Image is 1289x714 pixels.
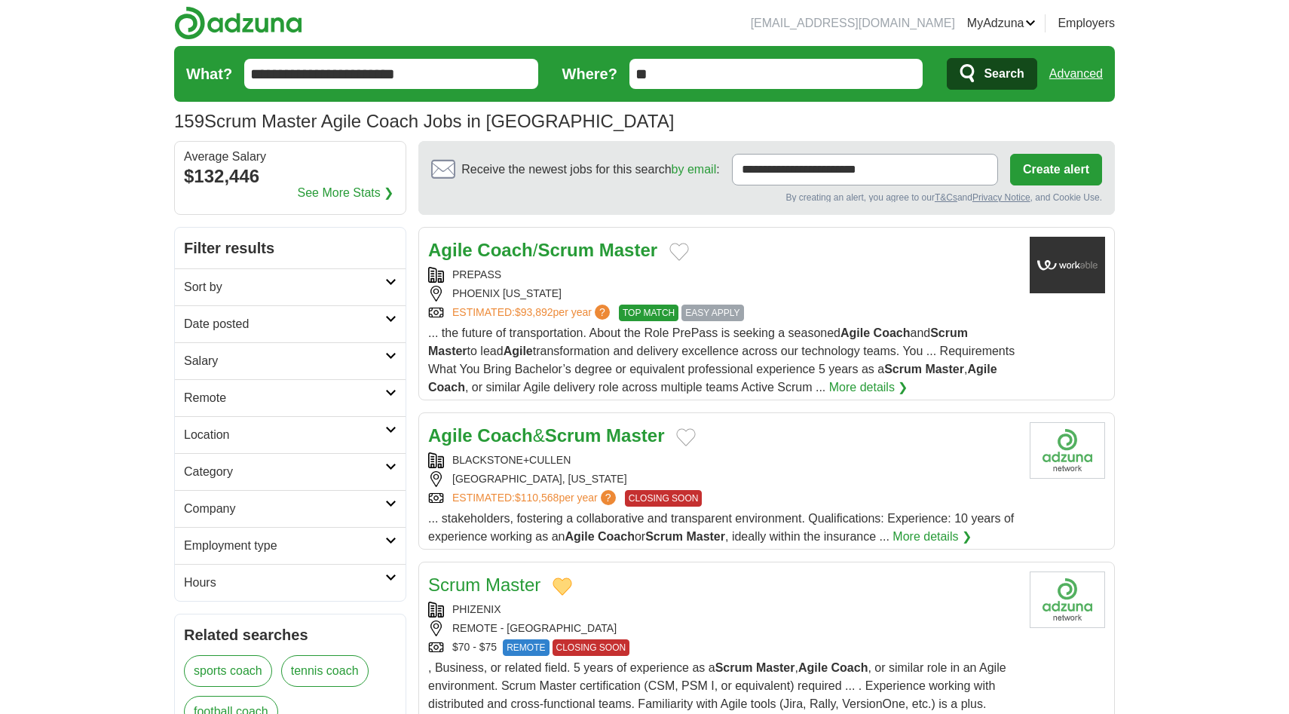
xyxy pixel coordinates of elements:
[428,381,465,394] strong: Coach
[175,527,406,564] a: Employment type
[537,240,594,260] strong: Scrum
[930,326,968,339] strong: Scrum
[545,425,602,446] strong: Scrum
[1058,14,1115,32] a: Employers
[184,389,385,407] h2: Remote
[281,655,369,687] a: tennis coach
[431,191,1102,202] div: By creating an alert, you agree to our and , and Cookie Use.
[515,492,559,504] span: $110,568
[715,661,753,674] strong: Scrum
[1049,59,1103,89] a: Advanced
[174,6,302,40] img: Adzuna logo
[625,490,703,507] span: CLOSING SOON
[428,240,657,260] a: Agile Coach/Scrum Master
[428,602,1018,617] div: PHIZENIX
[672,163,717,176] a: by email
[175,453,406,490] a: Category
[1030,572,1105,628] img: Company logo
[428,471,1018,487] div: [GEOGRAPHIC_DATA], [US_STATE]
[601,490,616,505] span: ?
[562,63,617,85] label: Where?
[798,661,828,674] strong: Agile
[184,315,385,333] h2: Date posted
[503,639,549,656] span: REMOTE
[831,661,868,674] strong: Coach
[175,268,406,305] a: Sort by
[428,621,1018,636] div: REMOTE - [GEOGRAPHIC_DATA]
[428,425,473,446] strong: Agile
[935,192,957,203] a: T&Cs
[184,151,396,163] div: Average Salary
[184,463,385,481] h2: Category
[645,530,683,543] strong: Scrum
[1030,422,1105,479] img: Company logo
[184,655,272,687] a: sports coach
[756,661,795,674] strong: Master
[428,452,1018,468] div: BLACKSTONE+CULLEN
[175,379,406,416] a: Remote
[184,500,385,518] h2: Company
[606,425,664,446] strong: Master
[184,426,385,444] h2: Location
[477,425,532,446] strong: Coach
[428,425,664,446] a: Agile Coach&Scrum Master
[947,58,1036,90] button: Search
[504,345,533,357] strong: Agile
[428,267,1018,283] div: PREPASS
[1010,154,1102,185] button: Create alert
[840,326,870,339] strong: Agile
[175,228,406,268] h2: Filter results
[184,352,385,370] h2: Salary
[829,378,908,397] a: More details ❯
[452,305,613,321] a: ESTIMATED:$93,892per year?
[175,490,406,527] a: Company
[686,530,725,543] strong: Master
[452,490,619,507] a: ESTIMATED:$110,568per year?
[477,240,532,260] strong: Coach
[874,326,911,339] strong: Coach
[565,530,594,543] strong: Agile
[967,363,997,375] strong: Agile
[599,240,657,260] strong: Master
[184,537,385,555] h2: Employment type
[967,14,1036,32] a: MyAdzuna
[298,184,394,202] a: See More Stats ❯
[553,639,630,656] span: CLOSING SOON
[428,345,467,357] strong: Master
[428,286,1018,302] div: PHOENIX [US_STATE]
[972,192,1030,203] a: Privacy Notice
[186,63,232,85] label: What?
[184,163,396,190] div: $132,446
[428,326,1015,394] span: ... the future of transportation. About the Role PrePass is seeking a seasoned and to lead transf...
[175,564,406,601] a: Hours
[175,416,406,453] a: Location
[461,161,719,179] span: Receive the newest jobs for this search :
[184,574,385,592] h2: Hours
[681,305,743,321] span: EASY APPLY
[595,305,610,320] span: ?
[184,624,396,646] h2: Related searches
[984,59,1024,89] span: Search
[884,363,922,375] strong: Scrum
[428,639,1018,656] div: $70 - $75
[175,305,406,342] a: Date posted
[515,306,553,318] span: $93,892
[893,528,972,546] a: More details ❯
[175,342,406,379] a: Salary
[1030,237,1105,293] img: Company logo
[184,278,385,296] h2: Sort by
[174,108,204,135] span: 159
[619,305,678,321] span: TOP MATCH
[428,240,473,260] strong: Agile
[553,578,572,596] button: Add to favorite jobs
[669,243,689,261] button: Add to favorite jobs
[676,428,696,446] button: Add to favorite jobs
[428,575,540,595] a: Scrum Master
[925,363,964,375] strong: Master
[751,14,955,32] li: [EMAIL_ADDRESS][DOMAIN_NAME]
[428,512,1014,543] span: ... stakeholders, fostering a collaborative and transparent environment. Qualifications: Experien...
[598,530,635,543] strong: Coach
[174,111,674,131] h1: Scrum Master Agile Coach Jobs in [GEOGRAPHIC_DATA]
